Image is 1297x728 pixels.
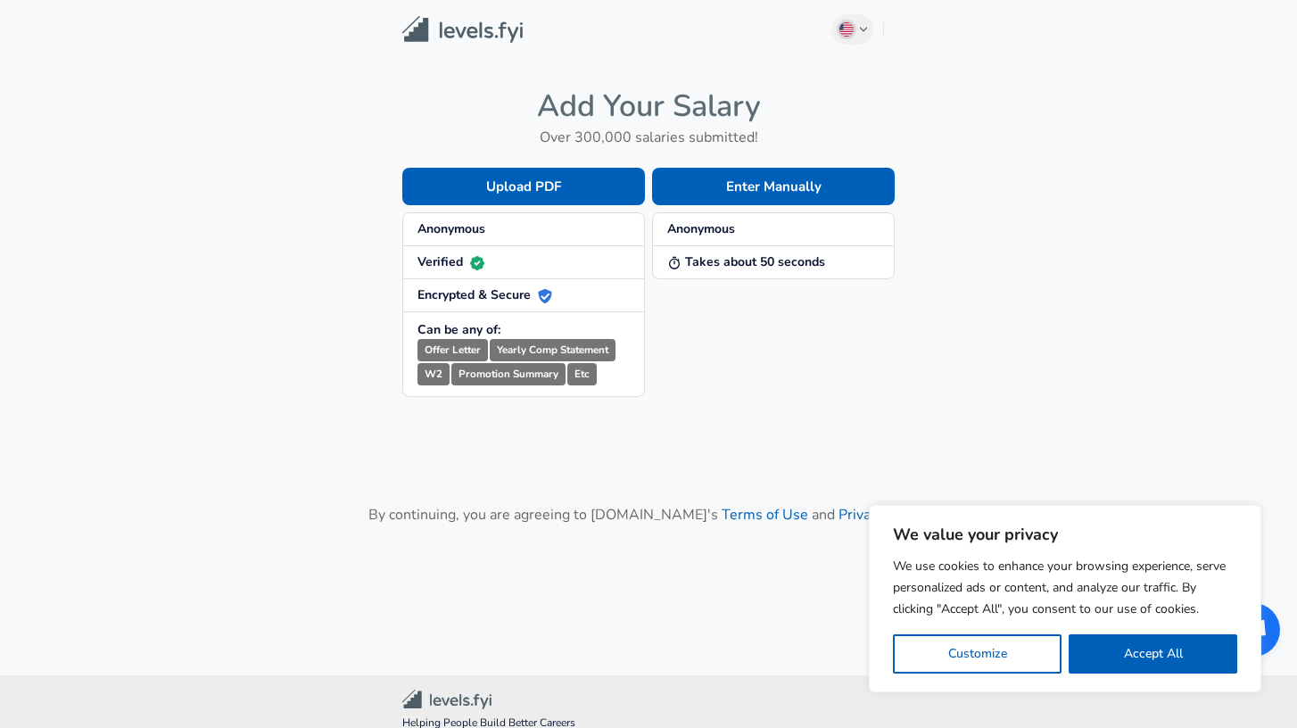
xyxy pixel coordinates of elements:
[417,253,484,270] strong: Verified
[893,634,1062,674] button: Customize
[1069,634,1237,674] button: Accept All
[831,14,874,45] button: English (US)
[417,321,500,338] strong: Can be any of:
[839,22,854,37] img: English (US)
[652,168,895,205] button: Enter Manually
[402,125,895,150] h6: Over 300,000 salaries submitted!
[402,168,645,205] button: Upload PDF
[417,339,488,361] small: Offer Letter
[417,363,450,385] small: W2
[869,505,1261,692] div: We value your privacy
[402,87,895,125] h4: Add Your Salary
[893,556,1237,620] p: We use cookies to enhance your browsing experience, serve personalized ads or content, and analyz...
[402,16,523,44] img: Levels.fyi
[567,363,597,385] small: Etc
[417,286,552,303] strong: Encrypted & Secure
[417,220,485,237] strong: Anonymous
[451,363,566,385] small: Promotion Summary
[490,339,615,361] small: Yearly Comp Statement
[722,505,808,525] a: Terms of Use
[839,505,925,525] a: Privacy Policy
[667,253,825,270] strong: Takes about 50 seconds
[893,524,1237,545] p: We value your privacy
[402,690,492,710] img: Levels.fyi Community
[667,220,735,237] strong: Anonymous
